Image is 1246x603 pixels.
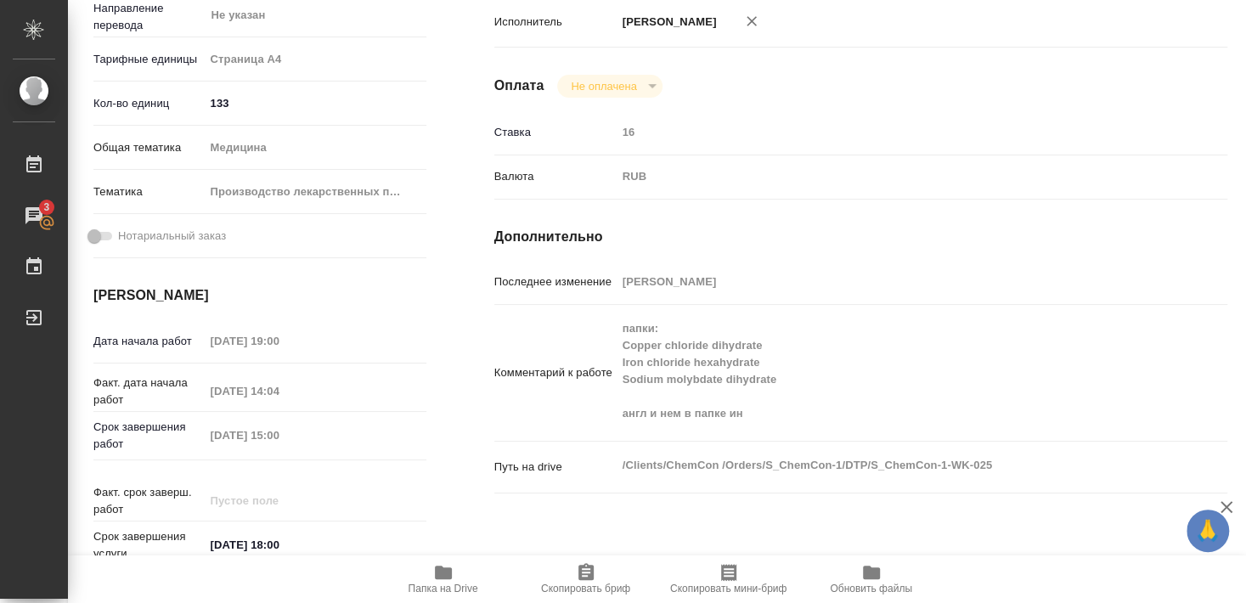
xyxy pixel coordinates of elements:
[409,583,478,595] span: Папка на Drive
[494,168,617,185] p: Валюта
[566,79,641,93] button: Не оплачена
[557,75,662,98] div: Не оплачена
[205,91,426,116] input: ✎ Введи что-нибудь
[93,419,205,453] p: Срок завершения работ
[657,555,800,603] button: Скопировать мини-бриф
[800,555,943,603] button: Обновить файлы
[205,133,426,162] div: Медицина
[93,183,205,200] p: Тематика
[205,178,426,206] div: Производство лекарственных препаратов
[670,583,787,595] span: Скопировать мини-бриф
[617,451,1166,480] textarea: /Clients/ChemCon /Orders/S_ChemCon-1/DTP/S_ChemCon-1-WK-025
[494,124,617,141] p: Ставка
[617,269,1166,294] input: Пустое поле
[93,285,426,306] h4: [PERSON_NAME]
[1193,513,1222,549] span: 🙏
[4,194,64,237] a: 3
[617,120,1166,144] input: Пустое поле
[93,333,205,350] p: Дата начала работ
[118,228,226,245] span: Нотариальный заказ
[205,329,353,353] input: Пустое поле
[205,423,353,448] input: Пустое поле
[617,162,1166,191] div: RUB
[372,555,515,603] button: Папка на Drive
[494,76,544,96] h4: Оплата
[205,533,353,557] input: ✎ Введи что-нибудь
[494,14,617,31] p: Исполнитель
[733,3,770,40] button: Удалить исполнителя
[617,314,1166,428] textarea: папки: Copper chloride dihydrate Iron chloride hexahydrate Sodium molybdate dihydrate англ и нем ...
[93,528,205,562] p: Срок завершения услуги
[617,14,717,31] p: [PERSON_NAME]
[494,273,617,290] p: Последнее изменение
[205,45,426,74] div: Страница А4
[830,583,912,595] span: Обновить файлы
[93,375,205,409] p: Факт. дата начала работ
[205,379,353,403] input: Пустое поле
[33,199,59,216] span: 3
[93,95,205,112] p: Кол-во единиц
[93,484,205,518] p: Факт. срок заверш. работ
[515,555,657,603] button: Скопировать бриф
[205,488,353,513] input: Пустое поле
[541,583,630,595] span: Скопировать бриф
[93,139,205,156] p: Общая тематика
[93,51,205,68] p: Тарифные единицы
[494,459,617,476] p: Путь на drive
[1187,510,1229,552] button: 🙏
[494,227,1227,247] h4: Дополнительно
[494,364,617,381] p: Комментарий к работе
